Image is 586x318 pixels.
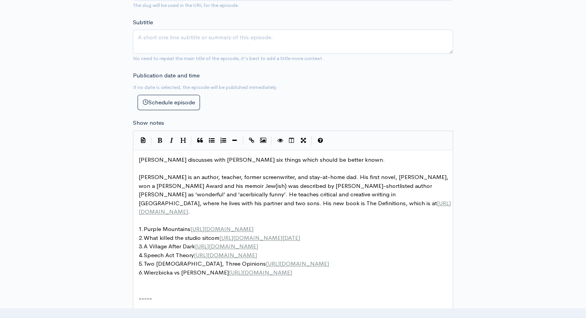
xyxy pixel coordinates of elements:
[243,136,243,145] i: |
[133,119,164,127] label: Show notes
[311,136,312,145] i: |
[139,173,451,215] span: [PERSON_NAME] is an author, teacher, former screenwriter, and stay-at-home dad. His first novel, ...
[191,136,192,145] i: |
[271,136,272,145] i: |
[139,260,144,267] span: 5.
[286,135,297,146] button: Toggle Side by Side
[229,135,240,146] button: Insert Horizontal Line
[274,135,286,146] button: Toggle Preview
[194,251,257,259] span: [URL][DOMAIN_NAME]
[266,260,329,267] span: [URL][DOMAIN_NAME]
[133,55,324,62] small: No need to repeat the main title of the episode, it's best to add a little more context.
[133,18,153,27] label: Subtitle
[138,95,200,110] button: Schedule episode
[139,234,144,241] span: 2.
[206,135,217,146] button: Generic List
[139,243,144,250] span: 3.
[195,243,258,250] span: [URL][DOMAIN_NAME]
[139,156,385,163] span: [PERSON_NAME] discusses with [PERSON_NAME] six things which should be better known.
[151,136,152,145] i: |
[144,260,266,267] span: Two [DEMOGRAPHIC_DATA], Three Opinions
[257,135,269,146] button: Insert Image
[314,135,326,146] button: Markdown Guide
[144,234,219,241] span: What killed the studio sitcom
[219,234,300,241] span: [URL][DOMAIN_NAME][DATE]
[133,2,239,8] small: The slug will be used in the URL for the episode.
[133,84,277,90] small: If no date is selected, the episode will be published immediately.
[217,135,229,146] button: Numbered List
[139,251,144,259] span: 4.
[229,269,292,276] span: [URL][DOMAIN_NAME]
[137,134,149,146] button: Insert Show Notes Template
[144,225,190,233] span: Purple Mountains
[154,135,166,146] button: Bold
[190,225,254,233] span: [URL][DOMAIN_NAME]
[297,135,309,146] button: Toggle Fullscreen
[133,71,200,80] label: Publication date and time
[177,135,189,146] button: Heading
[246,135,257,146] button: Create Link
[139,269,144,276] span: 6.
[139,225,144,233] span: 1.
[144,243,195,250] span: A Village After Dark
[139,295,152,302] span: -----
[144,251,194,259] span: Speech Act Theory
[144,269,229,276] span: Wierzbicka vs [PERSON_NAME]
[194,135,206,146] button: Quote
[166,135,177,146] button: Italic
